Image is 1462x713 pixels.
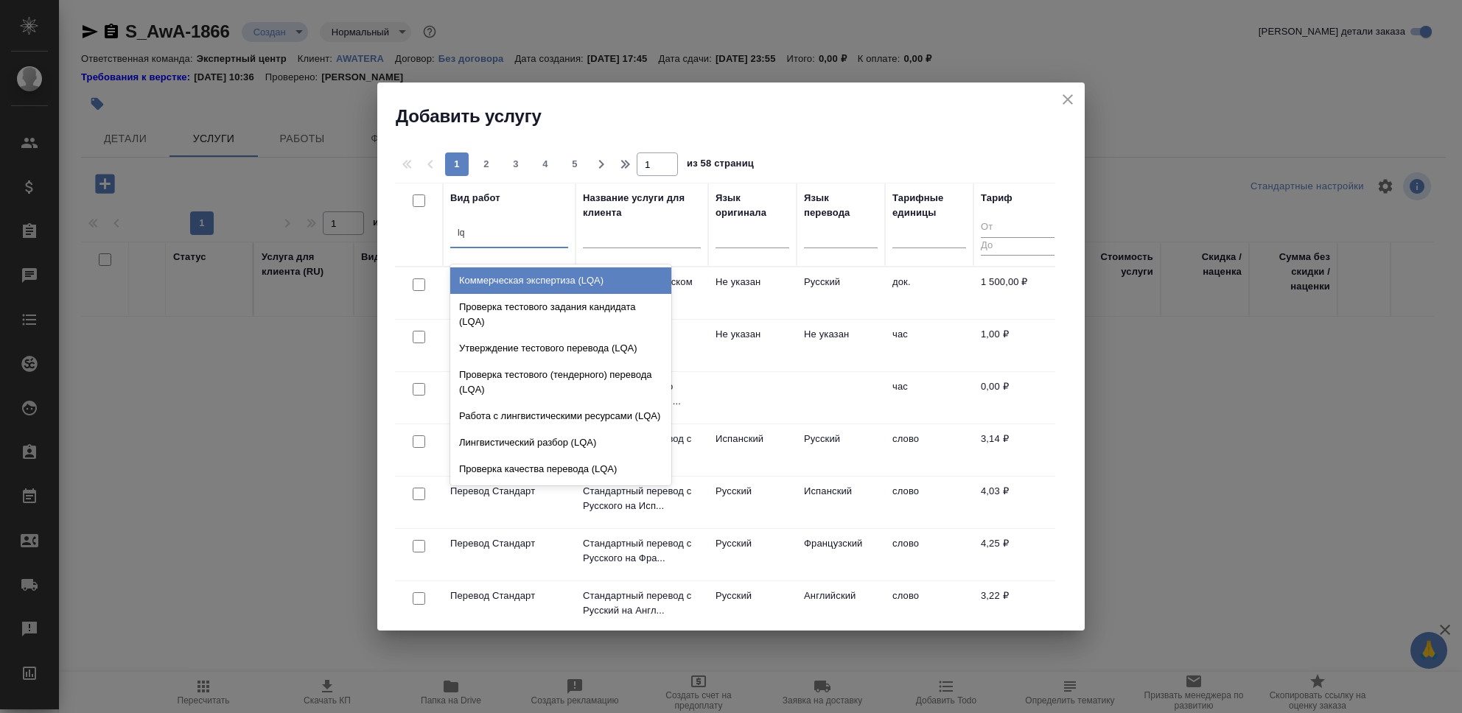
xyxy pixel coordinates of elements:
td: 4,25 ₽ [973,529,1062,580]
div: Проверка тестового задания кандидата (LQA) [450,294,671,335]
div: Тариф [981,191,1012,206]
td: Русский [797,267,885,319]
td: час [885,372,973,424]
p: Стандартный перевод с Русского на Исп... [583,484,701,513]
div: Проверка тестового (тендерного) перевода (LQA) [450,362,671,403]
div: Вид работ [450,191,500,206]
td: Русский [797,424,885,476]
td: 1,00 ₽ [973,320,1062,371]
td: 3,14 ₽ [973,424,1062,476]
td: док. [885,267,973,319]
td: слово [885,477,973,528]
td: Испанский [708,424,797,476]
div: Коммерческая экспертиза (LQA) [450,267,671,294]
button: 4 [534,152,557,176]
h2: Добавить услугу [396,105,1085,128]
p: Стандартный перевод с Русский на Англ... [583,589,701,618]
td: Не указан [708,320,797,371]
td: час [885,320,973,371]
button: close [1057,88,1079,110]
div: Утверждение тестового перевода (LQA) [450,335,671,362]
td: 4,03 ₽ [973,477,1062,528]
span: 3 [504,157,528,172]
p: Перевод Стандарт [450,484,568,499]
div: Лингвистический разбор (LQA) [450,429,671,456]
p: Перевод Стандарт [450,536,568,551]
button: 2 [475,152,498,176]
td: Русский [708,581,797,633]
span: 2 [475,157,498,172]
td: 0,00 ₽ [973,372,1062,424]
div: Название услуги для клиента [583,191,701,220]
div: Язык перевода [804,191,878,220]
td: Русский [708,477,797,528]
td: Французский [797,529,885,580]
span: из 58 страниц [687,155,754,176]
td: Испанский [797,477,885,528]
button: 3 [504,152,528,176]
td: слово [885,581,973,633]
p: Стандартный перевод с Русского на Фра... [583,536,701,566]
div: Язык оригинала [716,191,789,220]
span: 4 [534,157,557,172]
td: слово [885,424,973,476]
p: Перевод Стандарт [450,589,568,603]
td: Русский [708,529,797,580]
input: До [981,237,1054,256]
td: Английский [797,581,885,633]
button: 5 [563,152,587,176]
td: слово [885,529,973,580]
td: Не указан [708,267,797,319]
span: 5 [563,157,587,172]
input: От [981,219,1054,237]
div: LQA общее [450,482,671,509]
div: Проверка качества перевода (LQA) [450,456,671,482]
td: 3,22 ₽ [973,581,1062,633]
td: 1 500,00 ₽ [973,267,1062,319]
div: Работа с лингвистическими ресурсами (LQA) [450,403,671,429]
div: Тарифные единицы [892,191,966,220]
td: Не указан [797,320,885,371]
